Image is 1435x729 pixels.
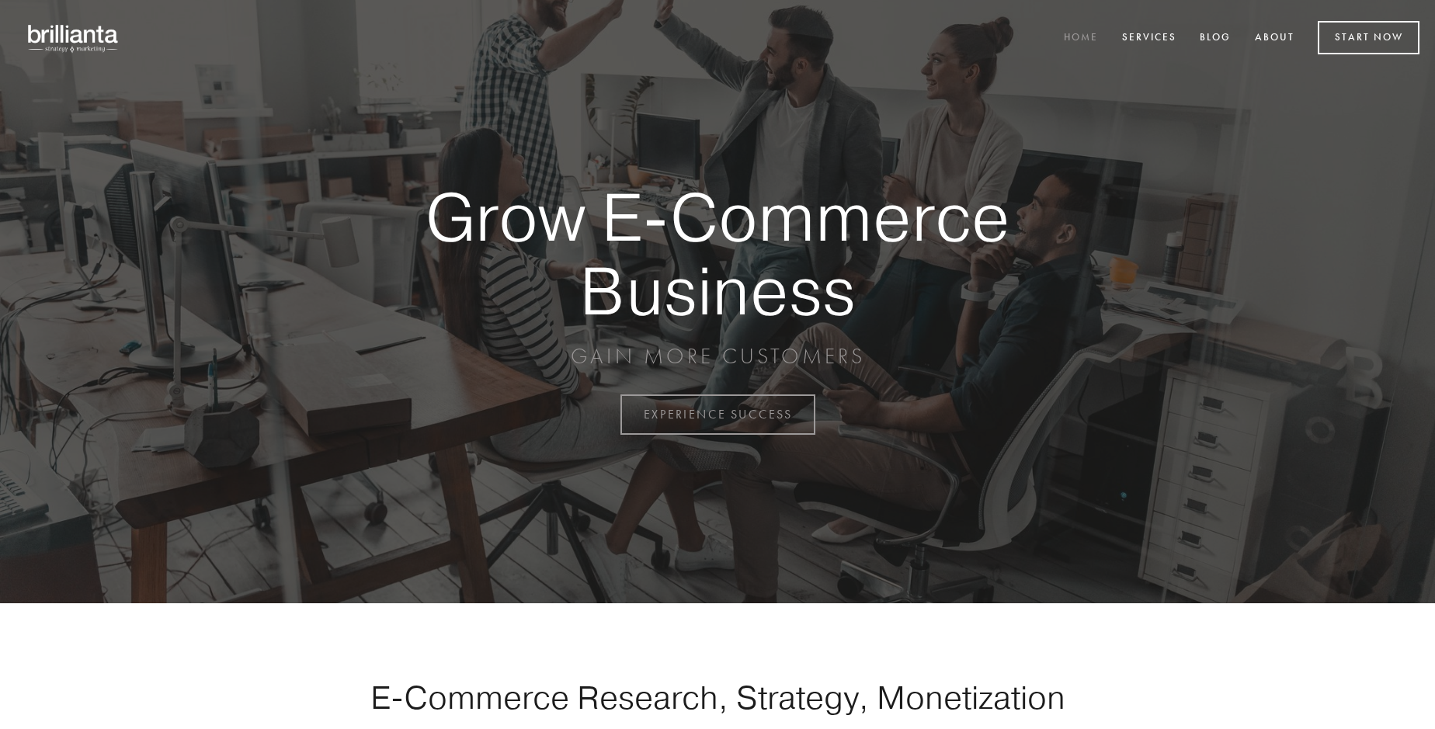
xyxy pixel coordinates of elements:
a: Start Now [1318,21,1419,54]
img: brillianta - research, strategy, marketing [16,16,132,61]
a: EXPERIENCE SUCCESS [620,394,815,435]
h1: E-Commerce Research, Strategy, Monetization [321,678,1114,717]
a: About [1245,26,1305,51]
a: Services [1112,26,1187,51]
a: Blog [1190,26,1241,51]
p: GAIN MORE CUSTOMERS [371,342,1064,370]
a: Home [1054,26,1108,51]
strong: Grow E-Commerce Business [371,180,1064,327]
